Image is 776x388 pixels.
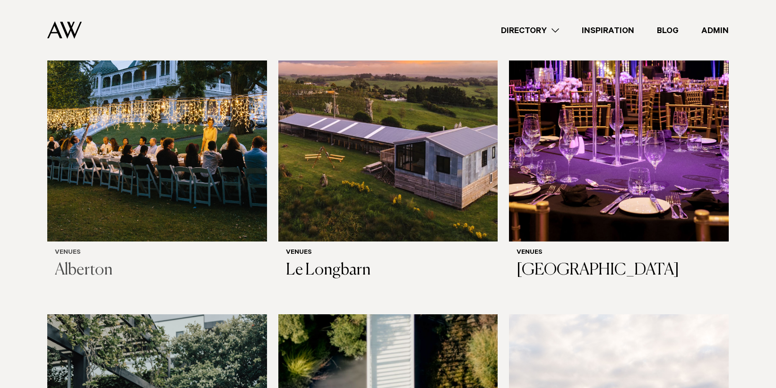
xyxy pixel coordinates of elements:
[55,261,259,280] h3: Alberton
[570,24,646,37] a: Inspiration
[646,24,690,37] a: Blog
[490,24,570,37] a: Directory
[286,249,491,257] h6: Venues
[517,249,721,257] h6: Venues
[47,21,82,39] img: Auckland Weddings Logo
[690,24,740,37] a: Admin
[286,261,491,280] h3: Le Longbarn
[517,261,721,280] h3: [GEOGRAPHIC_DATA]
[55,249,259,257] h6: Venues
